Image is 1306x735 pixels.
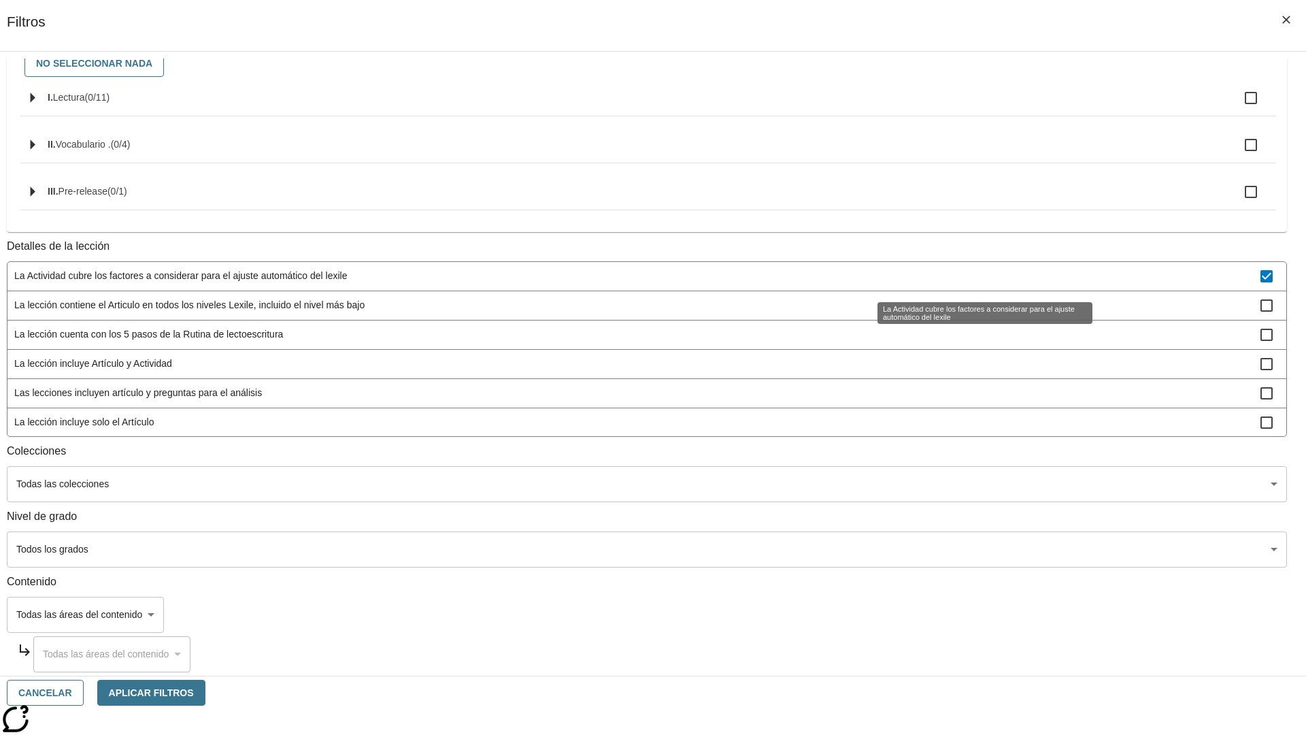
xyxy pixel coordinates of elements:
[7,574,1287,590] p: Contenido
[111,139,131,150] span: 0 estándares seleccionados/4 estándares en grupo
[24,50,164,77] button: No seleccionar nada
[33,636,190,672] div: Seleccione el Contenido
[18,47,1276,80] div: Seleccione habilidades
[877,302,1092,324] div: La Actividad cubre los factores a considerar para el ajuste automático del lexile
[14,269,1260,283] span: La Actividad cubre los factores a considerar para el ajuste automático del lexile
[14,357,1260,371] span: La lección incluye Artículo y Actividad
[7,597,164,633] div: Seleccione el Contenido
[7,261,1287,437] ul: Detalles de la lección
[7,14,46,51] h1: Filtros
[14,298,1260,312] span: La lección contiene el Articulo en todos los niveles Lexile, incluido el nivel más bajo
[53,92,85,103] span: Lectura
[48,92,53,103] span: I.
[14,327,1260,342] span: La lección cuenta con los 5 pasos de la Rutina de lectoescritura
[7,321,1286,350] div: La lección cuenta con los 5 pasos de la Rutina de lectoescritura
[14,386,1260,400] span: Las lecciones incluyen artículo y preguntas para el análisis
[7,680,84,706] button: Cancelar
[48,186,58,197] span: III.
[97,680,205,706] button: Aplicar Filtros
[58,186,107,197] span: Pre-release
[7,291,1286,321] div: La lección contiene el Articulo en todos los niveles Lexile, incluido el nivel más bajo
[56,139,111,150] span: Vocabulario .
[1272,5,1301,34] button: Cerrar los filtros del Menú lateral
[7,408,1286,438] div: La lección incluye solo el Artículo
[84,92,110,103] span: 0 estándares seleccionados/11 estándares en grupo
[20,80,1276,221] ul: Seleccione habilidades
[7,262,1286,291] div: La Actividad cubre los factores a considerar para el ajuste automático del lexile
[7,532,1287,568] div: Seleccione los Grados
[7,350,1286,379] div: La lección incluye Artículo y Actividad
[48,139,56,150] span: II.
[7,239,1287,255] p: Detalles de la lección
[7,444,1287,459] p: Colecciones
[7,379,1286,408] div: Las lecciones incluyen artículo y preguntas para el análisis
[107,186,127,197] span: 0 estándares seleccionados/1 estándares en grupo
[14,415,1260,429] span: La lección incluye solo el Artículo
[7,466,1287,502] div: Seleccione una Colección
[7,509,1287,525] p: Nivel de grado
